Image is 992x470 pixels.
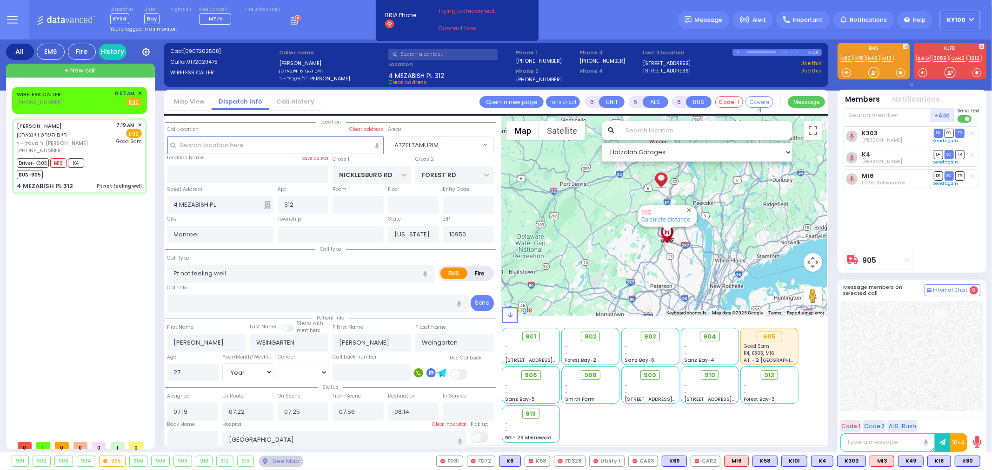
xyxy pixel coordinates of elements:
[100,456,125,466] div: 905
[625,357,654,364] span: Sanz Bay-6
[467,456,495,467] div: FD72
[183,47,221,55] span: [0907202508]
[36,442,50,449] span: 1
[931,108,955,122] button: +Add
[724,456,749,467] div: M16
[385,11,416,20] span: BRIA Phone
[744,382,747,389] span: -
[844,284,925,296] h5: Message members on selected call
[800,67,822,75] a: Use this
[811,456,833,467] div: K4
[744,343,770,350] span: Good Sam
[945,129,954,137] span: SO
[686,96,712,108] button: BUS
[506,427,508,434] span: -
[870,456,894,467] div: ALS
[167,215,177,223] label: City
[744,350,775,357] span: K4, K303, M16
[625,389,627,396] span: -
[526,409,536,418] span: 913
[187,58,218,65] span: 9172029475
[625,396,712,403] span: [STREET_ADDRESS][PERSON_NAME]
[315,246,346,253] span: Call type
[628,456,658,467] div: CAR3
[499,456,521,467] div: K6
[506,382,508,389] span: -
[18,442,32,449] span: 0
[589,456,625,467] div: Utility 1
[55,442,69,449] span: 0
[955,456,980,467] div: K80
[250,323,276,331] label: Last Name
[12,456,28,466] div: 901
[927,288,932,293] img: comment-alt.png
[846,94,880,105] button: Members
[167,255,190,262] label: Call Type
[388,78,427,86] span: Clear address
[840,420,861,432] button: Code 1
[167,126,199,133] label: Call Location
[955,150,965,159] span: TR
[684,343,687,350] span: -
[863,420,886,432] button: Code 2
[138,90,142,98] span: ✕
[892,94,940,105] button: Notifications
[37,14,99,26] img: Logo
[781,456,807,467] div: K101
[50,158,67,168] span: M16
[68,158,84,168] span: K4
[932,55,949,62] a: 3059
[92,442,106,449] span: 0
[170,69,276,77] label: WIRELESS CALLER
[499,456,521,467] div: BLS
[55,456,73,466] div: 903
[565,357,596,364] span: Forest Bay-2
[297,320,323,326] small: Share with
[881,55,894,62] a: M13
[684,350,687,357] span: -
[933,287,968,294] span: Internal Chat
[167,421,195,428] label: Back Home
[788,96,825,108] button: Message
[37,44,65,60] div: EMS
[17,91,61,98] a: WIRELESS CALLER
[278,353,295,361] label: Gender
[506,389,508,396] span: -
[955,171,965,180] span: TR
[958,107,980,114] span: Send text
[245,7,280,13] label: Fire units on call
[116,138,142,145] span: Good Sam
[259,456,303,467] div: See map
[525,456,550,467] div: K68
[238,456,254,466] div: 913
[17,139,113,147] span: ר' מעכיל - ר' [PERSON_NAME]
[950,55,967,62] a: CAR2
[506,350,508,357] span: -
[887,420,918,432] button: ALS-Rush
[436,456,463,467] div: FD31
[77,456,95,466] div: 904
[388,137,481,153] span: ATZEI TAMURIM
[584,371,597,380] span: 908
[65,66,96,75] span: + New call
[684,389,687,396] span: -
[958,114,972,124] label: Turn off text
[579,49,640,57] span: Phone 3
[440,459,445,463] img: red-radio-icon.svg
[955,129,965,137] span: TR
[471,459,476,463] img: red-radio-icon.svg
[643,96,668,108] button: ALS
[144,7,160,13] label: Lines
[565,350,568,357] span: -
[333,392,361,400] label: From Scene
[68,44,96,60] div: Fire
[695,15,723,25] span: Message
[526,332,536,341] span: 901
[170,47,276,55] label: Cad:
[129,99,139,106] u: EMS
[17,131,67,138] span: חיים הערש וויינגארטן
[862,130,878,137] a: K303
[840,55,853,62] a: K80
[129,442,143,449] span: 0
[898,456,924,467] div: BLS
